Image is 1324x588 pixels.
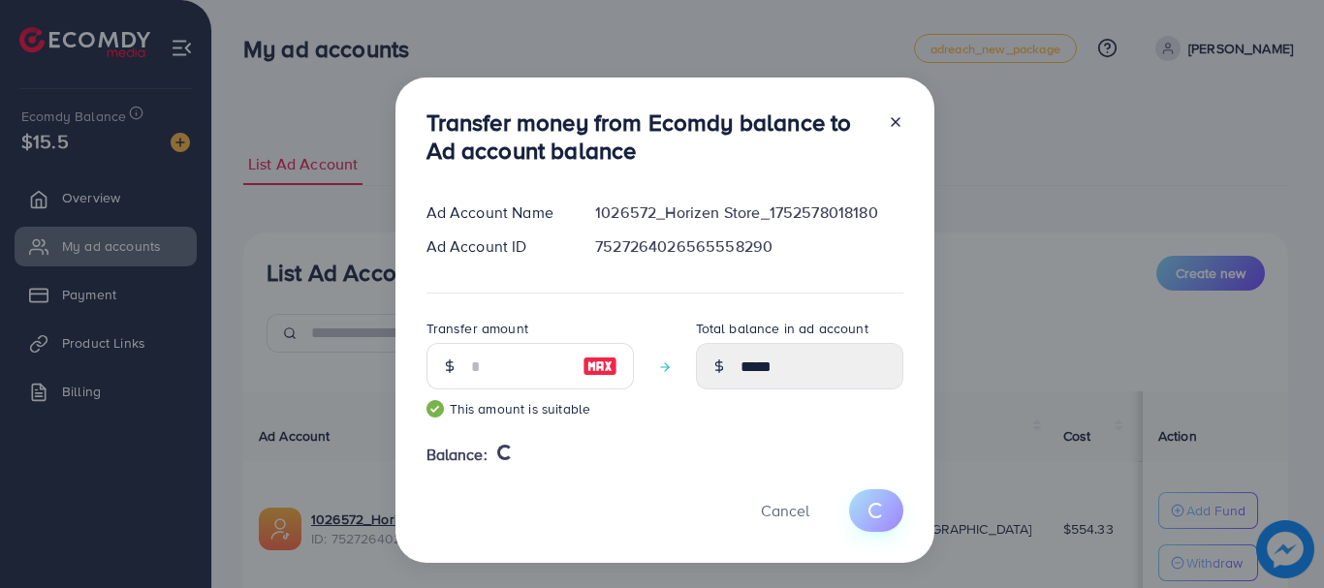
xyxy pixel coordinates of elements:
[696,319,868,338] label: Total balance in ad account
[761,500,809,521] span: Cancel
[426,444,488,466] span: Balance:
[426,108,872,165] h3: Transfer money from Ecomdy balance to Ad account balance
[426,400,444,418] img: guide
[580,201,918,224] div: 1026572_Horizen Store_1752578018180
[411,235,581,258] div: Ad Account ID
[737,489,834,531] button: Cancel
[426,399,634,418] small: This amount is suitable
[426,319,528,338] label: Transfer amount
[580,235,918,258] div: 7527264026565558290
[583,355,617,378] img: image
[411,201,581,224] div: Ad Account Name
